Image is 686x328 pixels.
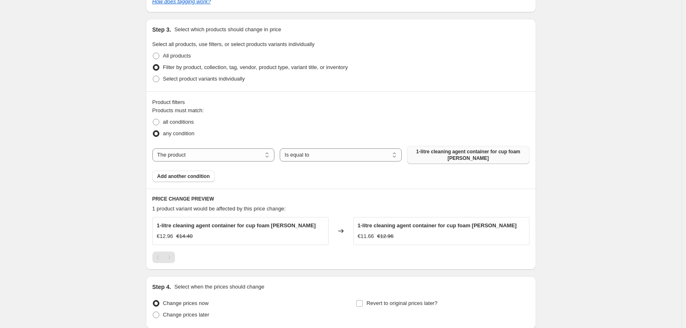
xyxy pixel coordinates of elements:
span: Add another condition [157,173,210,180]
span: 1 product variant would be affected by this price change: [152,206,286,212]
h2: Step 3. [152,25,171,34]
span: Filter by product, collection, tag, vendor, product type, variant title, or inventory [163,64,348,70]
span: Change prices later [163,312,209,318]
nav: Pagination [152,252,175,263]
span: Select product variants individually [163,76,245,82]
span: All products [163,53,191,59]
div: Product filters [152,98,529,106]
span: 1-litre cleaning agent container for cup foam [PERSON_NAME] [412,148,524,162]
span: 1-litre cleaning agent container for cup foam [PERSON_NAME] [157,222,316,229]
strike: €14.40 [176,232,193,240]
p: Select which products should change in price [174,25,281,34]
span: Change prices now [163,300,209,306]
span: any condition [163,130,195,136]
span: Revert to original prices later? [366,300,437,306]
strike: €12.96 [377,232,394,240]
div: €12.96 [157,232,173,240]
span: Select all products, use filters, or select products variants individually [152,41,315,47]
p: Select when the prices should change [174,283,264,291]
div: €11.66 [358,232,374,240]
button: Add another condition [152,171,215,182]
span: all conditions [163,119,194,125]
button: 1-litre cleaning agent container for cup foam lance [407,146,529,164]
h6: PRICE CHANGE PREVIEW [152,196,529,202]
span: 1-litre cleaning agent container for cup foam [PERSON_NAME] [358,222,517,229]
h2: Step 4. [152,283,171,291]
span: Products must match: [152,107,204,113]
